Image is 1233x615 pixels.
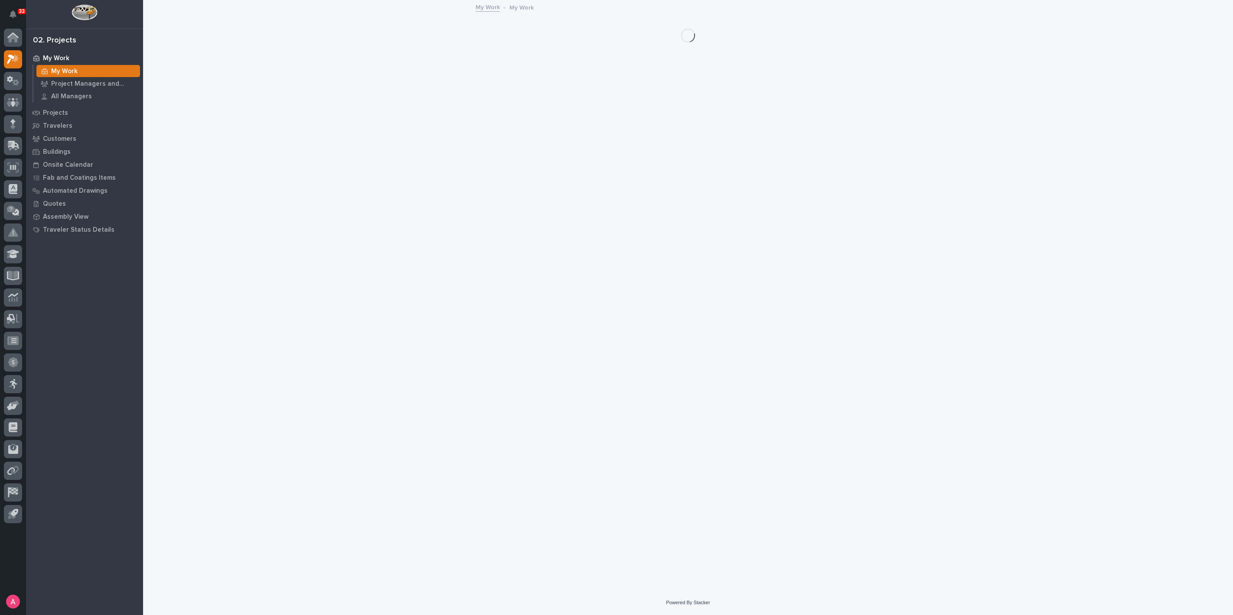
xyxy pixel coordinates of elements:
a: Automated Drawings [26,184,143,197]
p: Buildings [43,148,71,156]
a: My Work [33,65,143,77]
a: Powered By Stacker [666,600,710,605]
a: Fab and Coatings Items [26,171,143,184]
p: Onsite Calendar [43,161,93,169]
p: Traveler Status Details [43,226,114,234]
p: Travelers [43,122,72,130]
p: Customers [43,135,76,143]
div: 02. Projects [33,36,76,45]
p: Projects [43,109,68,117]
a: Onsite Calendar [26,158,143,171]
p: Fab and Coatings Items [43,174,116,182]
button: users-avatar [4,592,22,611]
a: My Work [26,52,143,65]
p: My Work [43,55,69,62]
a: All Managers [33,90,143,102]
button: Notifications [4,5,22,23]
div: Notifications33 [11,10,22,24]
p: My Work [51,68,78,75]
p: Project Managers and Engineers [51,80,137,88]
p: Assembly View [43,213,88,221]
p: Automated Drawings [43,187,108,195]
a: Customers [26,132,143,145]
p: My Work [509,2,534,12]
a: Traveler Status Details [26,223,143,236]
p: 33 [19,8,25,14]
a: Travelers [26,119,143,132]
p: Quotes [43,200,66,208]
a: Projects [26,106,143,119]
img: Workspace Logo [72,4,97,20]
a: My Work [476,2,500,12]
a: Assembly View [26,210,143,223]
a: Buildings [26,145,143,158]
a: Quotes [26,197,143,210]
a: Project Managers and Engineers [33,78,143,90]
p: All Managers [51,93,92,100]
